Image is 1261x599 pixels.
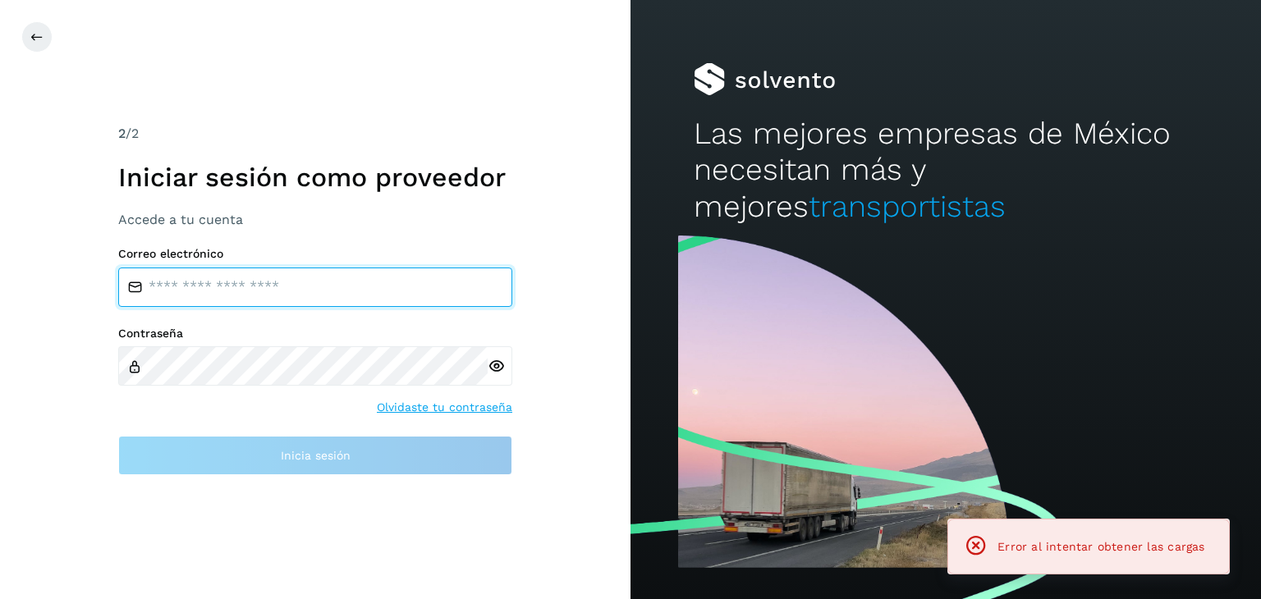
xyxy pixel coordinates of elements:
[809,189,1006,224] span: transportistas
[118,162,512,193] h1: Iniciar sesión como proveedor
[118,126,126,141] span: 2
[377,399,512,416] a: Olvidaste tu contraseña
[118,436,512,475] button: Inicia sesión
[997,540,1204,553] span: Error al intentar obtener las cargas
[694,116,1198,225] h2: Las mejores empresas de México necesitan más y mejores
[118,124,512,144] div: /2
[118,247,512,261] label: Correo electrónico
[118,212,512,227] h3: Accede a tu cuenta
[118,327,512,341] label: Contraseña
[281,450,351,461] span: Inicia sesión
